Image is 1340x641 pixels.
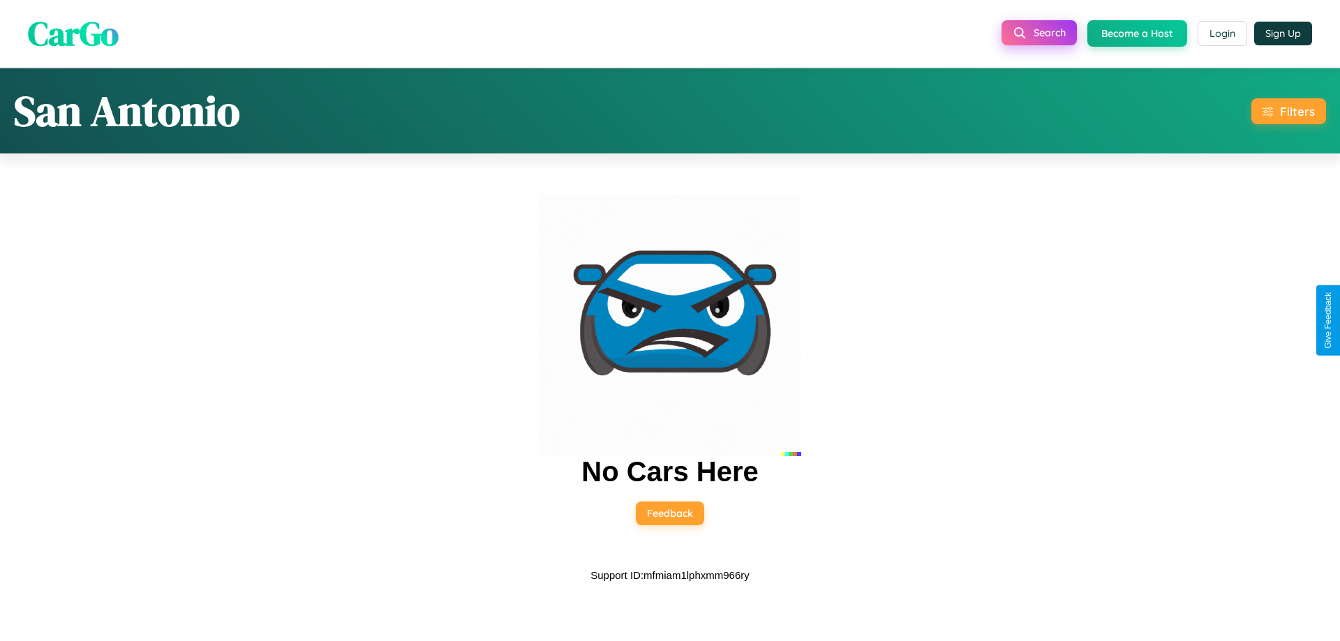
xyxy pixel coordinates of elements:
[1254,22,1312,45] button: Sign Up
[1280,104,1315,119] div: Filters
[1034,27,1066,39] span: Search
[28,10,119,56] span: CarGo
[636,502,704,525] button: Feedback
[590,566,750,585] p: Support ID: mfmiam1lphxmm966ry
[1323,292,1333,349] div: Give Feedback
[14,82,240,139] h1: San Antonio
[1087,20,1187,47] button: Become a Host
[1198,21,1247,46] button: Login
[581,456,758,488] h2: No Cars Here
[1002,20,1077,45] button: Search
[539,194,801,456] img: car
[1251,98,1326,124] button: Filters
